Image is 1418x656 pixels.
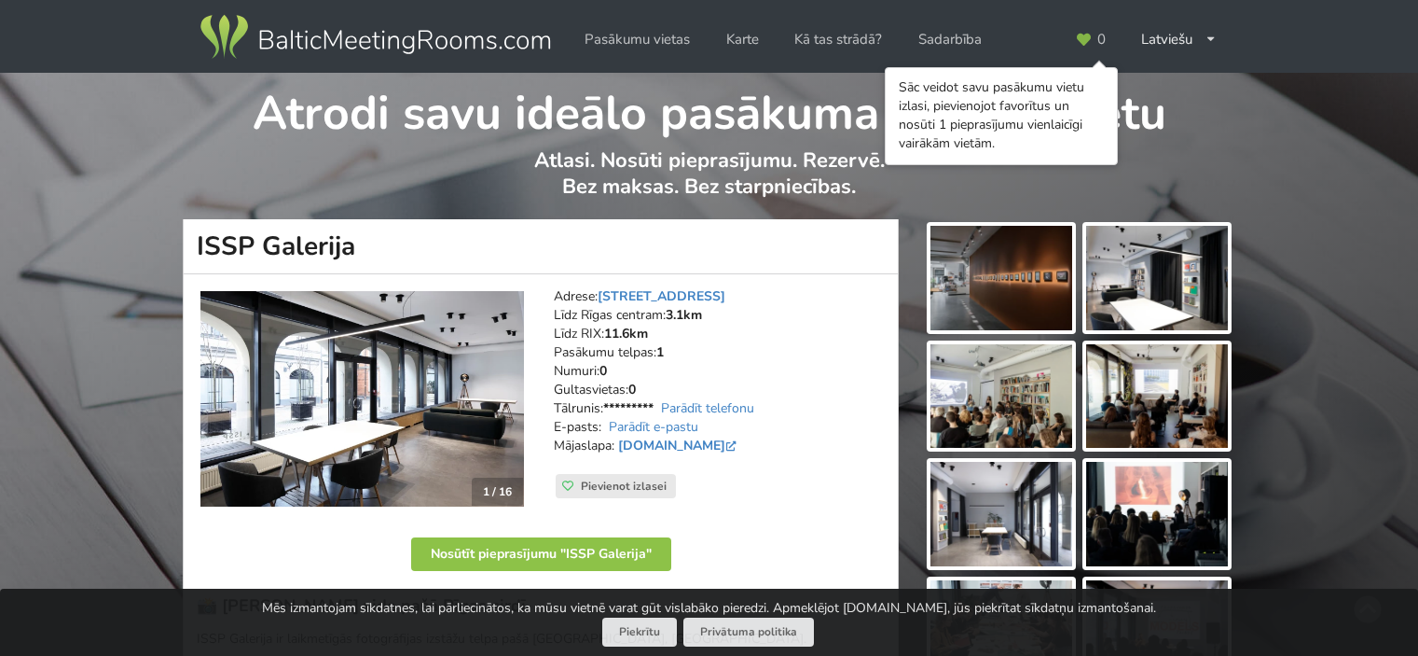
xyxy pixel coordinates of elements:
[184,73,1234,144] h1: Atrodi savu ideālo pasākuma norises vietu
[599,362,607,380] strong: 0
[930,344,1072,449] img: ISSP Galerija | Rīga | Pasākumu vieta - galerijas bilde
[609,418,698,436] a: Parādīt e-pastu
[1086,344,1228,449] img: ISSP Galerija | Rīga | Pasākumu vieta - galerijas bilde
[1086,462,1228,566] img: ISSP Galerija | Rīga | Pasākumu vieta - galerijas bilde
[184,147,1234,219] p: Atlasi. Nosūti pieprasījumu. Rezervē. Bez maksas. Bez starpniecības.
[666,306,702,324] strong: 3.1km
[899,78,1104,153] div: Sāc veidot savu pasākumu vietu izlasi, pievienojot favorītus un nosūti 1 pieprasījumu vienlaicīgi...
[656,343,664,361] strong: 1
[604,325,648,342] strong: 11.6km
[571,21,703,58] a: Pasākumu vietas
[1086,226,1228,330] img: ISSP Galerija | Rīga | Pasākumu vieta - galerijas bilde
[713,21,772,58] a: Karte
[554,287,885,474] address: Adrese: Līdz Rīgas centram: Līdz RIX: Pasākumu telpas: Numuri: Gultasvietas: Tālrunis: E-pasts: M...
[183,219,899,274] h1: ISSP Galerija
[661,399,754,417] a: Parādīt telefonu
[683,618,814,647] a: Privātuma politika
[472,478,523,506] div: 1 / 16
[1128,21,1230,58] div: Latviešu
[930,226,1072,330] img: ISSP Galerija | Rīga | Pasākumu vieta - galerijas bilde
[197,11,554,63] img: Baltic Meeting Rooms
[628,381,636,398] strong: 0
[598,287,725,305] a: [STREET_ADDRESS]
[411,537,671,571] button: Nosūtīt pieprasījumu "ISSP Galerija"
[618,437,740,454] a: [DOMAIN_NAME]
[781,21,895,58] a: Kā tas strādā?
[602,618,677,647] button: Piekrītu
[1097,33,1106,47] span: 0
[200,291,524,508] img: Neierastas vietas | Rīga | ISSP Galerija
[930,462,1072,566] img: ISSP Galerija | Rīga | Pasākumu vieta - galerijas bilde
[581,479,667,494] span: Pievienot izlasei
[200,291,524,508] a: Neierastas vietas | Rīga | ISSP Galerija 1 / 16
[905,21,995,58] a: Sadarbība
